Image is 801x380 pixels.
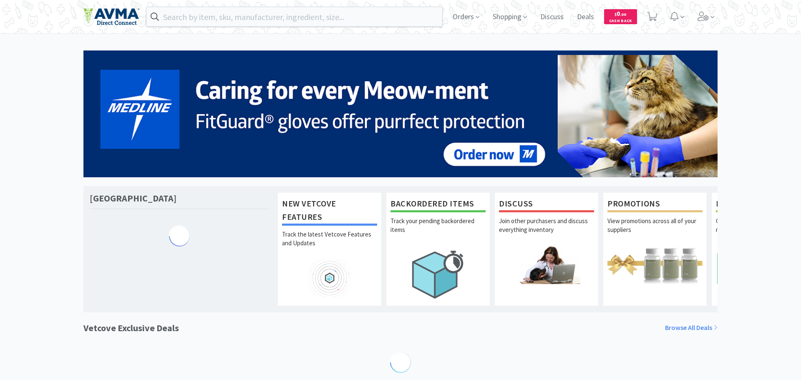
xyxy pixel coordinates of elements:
h1: Promotions [607,197,703,212]
span: 0 [615,10,626,18]
p: Track your pending backordered items [390,216,486,246]
p: View promotions across all of your suppliers [607,216,703,246]
span: $ [615,12,617,17]
p: Join other purchasers and discuss everything inventory [499,216,594,246]
h1: New Vetcove Features [282,197,377,226]
a: Discuss [537,13,567,21]
a: PromotionsView promotions across all of your suppliers [603,192,707,306]
h1: [GEOGRAPHIC_DATA] [90,192,176,204]
a: $0.00Cash Back [604,5,637,28]
a: Deals [574,13,597,21]
img: hero_feature_roadmap.png [282,259,377,297]
img: 5b85490d2c9a43ef9873369d65f5cc4c_481.png [83,50,718,177]
h1: Backordered Items [390,197,486,212]
a: Browse All Deals [665,322,718,333]
img: hero_promotions.png [607,246,703,284]
img: hero_discuss.png [499,246,594,284]
p: Track the latest Vetcove Features and Updates [282,230,377,259]
input: Search by item, sku, manufacturer, ingredient, size... [146,7,442,26]
h1: Discuss [499,197,594,212]
a: New Vetcove FeaturesTrack the latest Vetcove Features and Updates [277,192,382,306]
span: Cash Back [609,19,632,24]
img: hero_backorders.png [390,246,486,303]
h1: Vetcove Exclusive Deals [83,321,179,335]
a: DiscussJoin other purchasers and discuss everything inventory [494,192,599,306]
img: e4e33dab9f054f5782a47901c742baa9_102.png [83,8,139,25]
span: . 00 [620,12,626,17]
a: Backordered ItemsTrack your pending backordered items [386,192,490,306]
